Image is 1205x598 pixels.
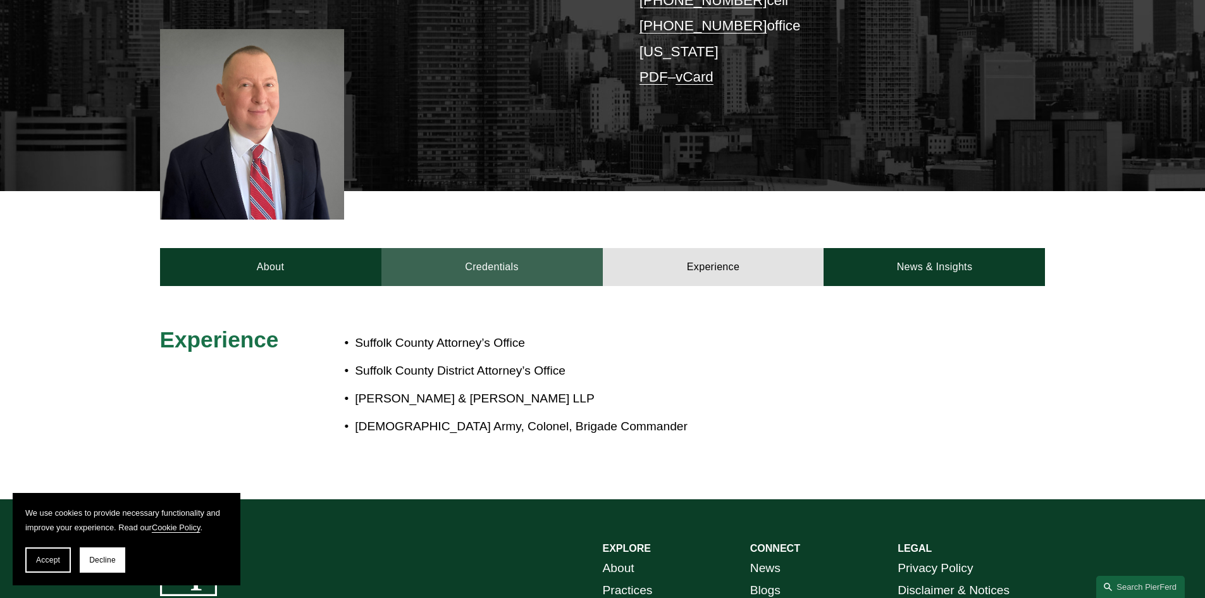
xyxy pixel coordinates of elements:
a: vCard [676,69,714,85]
button: Accept [25,547,71,573]
strong: EXPLORE [603,543,651,554]
p: We use cookies to provide necessary functionality and improve your experience. Read our . [25,506,228,535]
p: [DEMOGRAPHIC_DATA] Army, Colonel, Brigade Commander [355,416,934,438]
a: About [160,248,381,286]
a: [PHONE_NUMBER] [640,18,767,34]
button: Decline [80,547,125,573]
a: Credentials [381,248,603,286]
section: Cookie banner [13,493,240,585]
p: Suffolk County District Attorney’s Office [355,360,934,382]
span: Decline [89,556,116,564]
a: Experience [603,248,824,286]
span: Accept [36,556,60,564]
strong: LEGAL [898,543,932,554]
a: News [750,558,781,580]
a: Search this site [1096,576,1185,598]
span: Experience [160,327,279,352]
a: News & Insights [824,248,1045,286]
a: PDF [640,69,668,85]
p: [PERSON_NAME] & [PERSON_NAME] LLP [355,388,934,410]
p: Suffolk County Attorney’s Office [355,332,934,354]
a: Cookie Policy [152,523,201,532]
a: About [603,558,634,580]
a: Privacy Policy [898,558,973,580]
strong: CONNECT [750,543,800,554]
